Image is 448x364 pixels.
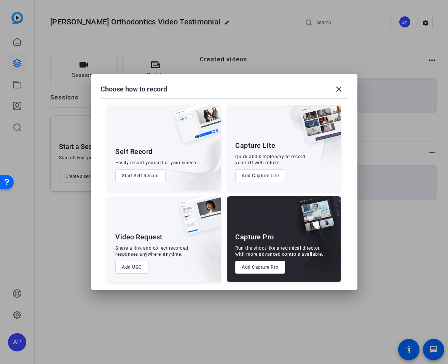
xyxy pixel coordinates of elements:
[169,105,221,151] img: self-record.png
[115,160,198,166] div: Easily record yourself or your screen.
[294,105,341,151] img: capture-lite.png
[235,169,285,182] button: Add Capture Lite
[235,261,285,274] button: Add Capture Pro
[235,245,323,257] div: Run the shoot like a technical director, with more advanced controls available.
[115,261,148,274] button: Add UGC
[155,121,221,191] img: embarkstudio-self-record.png
[334,85,343,94] mat-icon: close
[115,245,188,257] div: Share a link and collect recorded responses anywhere, anytime.
[235,141,275,150] div: Capture Lite
[115,147,153,156] div: Self Record
[115,169,166,182] button: Start Self Record
[235,233,274,242] div: Capture Pro
[273,105,341,181] img: embarkstudio-capture-lite.png
[115,233,163,242] div: Video Request
[285,206,341,282] img: embarkstudio-capture-pro.png
[174,196,221,242] img: ugc-content.png
[291,196,341,243] img: capture-pro.png
[235,154,305,166] div: Quick and simple way to record yourself with others.
[100,85,167,94] h1: Choose how to record
[177,220,221,282] img: embarkstudio-ugc-content.png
